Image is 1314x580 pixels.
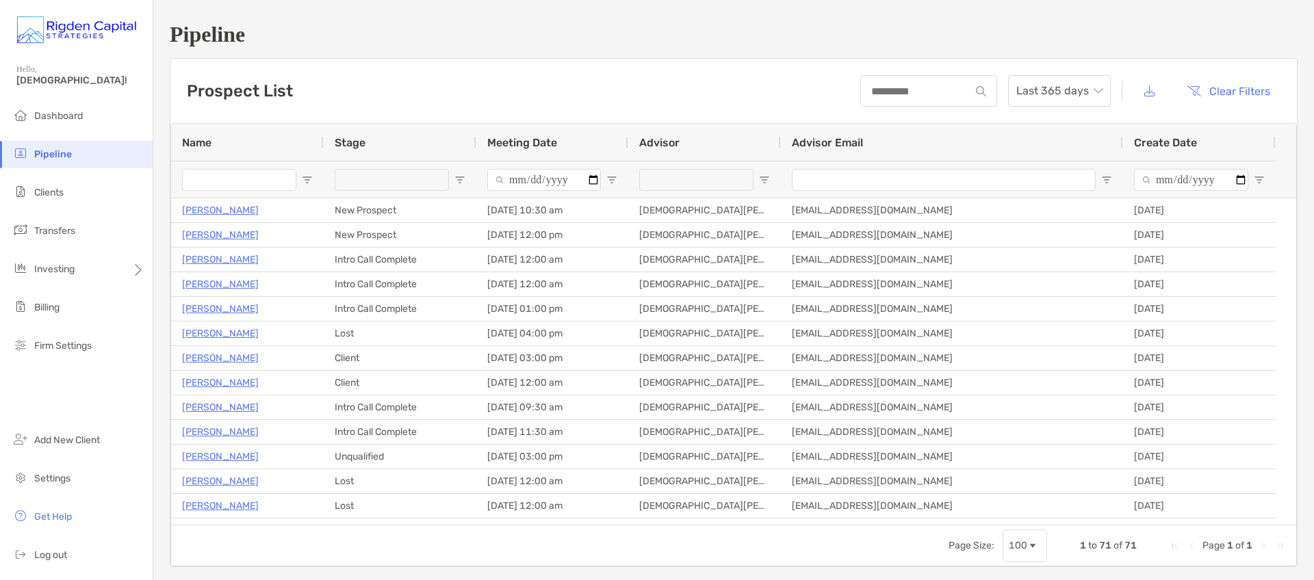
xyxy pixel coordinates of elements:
a: [PERSON_NAME] [182,276,259,293]
div: [EMAIL_ADDRESS][DOMAIN_NAME] [781,321,1123,345]
div: [EMAIL_ADDRESS][DOMAIN_NAME] [781,518,1123,542]
a: [PERSON_NAME] [182,448,259,465]
div: [DATE] [1123,371,1276,395]
div: Lost [324,469,476,493]
img: pipeline icon [12,145,29,161]
div: [DATE] [1123,494,1276,518]
div: [DEMOGRAPHIC_DATA][PERSON_NAME], CFP® [628,198,781,222]
a: [PERSON_NAME] [182,226,259,243]
span: Clients [34,187,64,198]
div: [DATE] 03:00 pm [476,346,628,370]
div: [EMAIL_ADDRESS][DOMAIN_NAME] [781,420,1123,444]
div: [DATE] [1123,395,1276,419]
div: [DATE] 01:00 pm [476,297,628,321]
a: [PERSON_NAME] [182,325,259,342]
div: [DEMOGRAPHIC_DATA][PERSON_NAME], CFP® [628,321,781,345]
div: [EMAIL_ADDRESS][DOMAIN_NAME] [781,395,1123,419]
span: Add New Client [34,434,100,446]
div: [DATE] 04:00 pm [476,321,628,345]
div: [EMAIL_ADDRESS][DOMAIN_NAME] [781,223,1123,247]
div: [EMAIL_ADDRESS][DOMAIN_NAME] [781,248,1123,272]
img: clients icon [12,183,29,200]
input: Advisor Email Filter Input [792,169,1096,191]
div: [DEMOGRAPHIC_DATA][PERSON_NAME], CFP® [628,346,781,370]
div: [DATE] 10:30 am [476,198,628,222]
div: Client [324,346,476,370]
a: [PERSON_NAME] [182,374,259,391]
span: Create Date [1134,136,1197,149]
div: [DEMOGRAPHIC_DATA][PERSON_NAME], CFP® [628,518,781,542]
div: [DEMOGRAPHIC_DATA][PERSON_NAME], CFP® [628,272,781,296]
div: [DATE] [1123,248,1276,272]
button: Open Filter Menu [1101,174,1112,185]
button: Open Filter Menu [454,174,465,185]
div: Next Page [1258,540,1269,551]
img: billing icon [12,298,29,315]
a: [PERSON_NAME] [182,350,259,367]
span: Billing [34,302,60,313]
a: [PERSON_NAME] [182,300,259,317]
div: Last Page [1274,540,1285,551]
h1: Pipeline [170,22,1298,47]
h3: Prospect List [187,81,293,101]
div: [DATE] [1123,518,1276,542]
input: Meeting Date Filter Input [487,169,601,191]
div: [DEMOGRAPHIC_DATA][PERSON_NAME], CFP® [628,223,781,247]
img: transfers icon [12,222,29,238]
button: Clear Filters [1176,76,1280,106]
div: [EMAIL_ADDRESS][DOMAIN_NAME] [781,371,1123,395]
a: [PERSON_NAME] [182,251,259,268]
span: [DEMOGRAPHIC_DATA]! [16,75,144,86]
img: add_new_client icon [12,431,29,447]
p: [PERSON_NAME] [182,497,259,514]
div: [DEMOGRAPHIC_DATA][PERSON_NAME], CFP® [628,297,781,321]
div: Intro Call Complete [324,248,476,272]
input: Name Filter Input [182,169,296,191]
div: [DATE] 03:00 pm [476,445,628,469]
div: [DATE] 12:00 am [476,518,628,542]
span: Settings [34,473,70,484]
a: [PERSON_NAME] [182,473,259,490]
img: get-help icon [12,507,29,524]
div: [DEMOGRAPHIC_DATA][PERSON_NAME], CFP® [628,371,781,395]
span: Investing [34,263,75,275]
span: of [1235,540,1244,551]
div: Intro Call Complete [324,272,476,296]
span: Last 365 days [1016,76,1103,106]
span: Transfers [34,225,75,237]
span: 71 [1099,540,1111,551]
span: Meeting Date [487,136,557,149]
a: [PERSON_NAME] [182,423,259,440]
span: to [1088,540,1097,551]
div: Client [324,371,476,395]
div: [DATE] 12:00 am [476,371,628,395]
div: Page Size [1003,529,1047,562]
div: [DEMOGRAPHIC_DATA][PERSON_NAME], CFP® [628,445,781,469]
div: 100 [1009,540,1027,551]
div: Lost [324,494,476,518]
div: [DATE] [1123,321,1276,345]
div: [DATE] [1123,346,1276,370]
img: settings icon [12,469,29,486]
img: investing icon [12,260,29,276]
span: Page [1202,540,1225,551]
button: Open Filter Menu [302,174,313,185]
span: Log out [34,549,67,561]
a: [PERSON_NAME] [182,202,259,219]
a: [PERSON_NAME] [182,399,259,416]
img: input icon [976,86,986,96]
p: [PERSON_NAME] [182,522,259,539]
img: logout icon [12,546,29,562]
div: [DATE] [1123,445,1276,469]
img: firm-settings icon [12,337,29,353]
div: Intro Call Complete [324,297,476,321]
div: [DATE] [1123,198,1276,222]
div: [DEMOGRAPHIC_DATA][PERSON_NAME], CFP® [628,494,781,518]
div: [DEMOGRAPHIC_DATA][PERSON_NAME], CFP® [628,395,781,419]
div: [EMAIL_ADDRESS][DOMAIN_NAME] [781,198,1123,222]
div: [DEMOGRAPHIC_DATA][PERSON_NAME], CFP® [628,248,781,272]
span: Stage [335,136,365,149]
div: First Page [1170,540,1181,551]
